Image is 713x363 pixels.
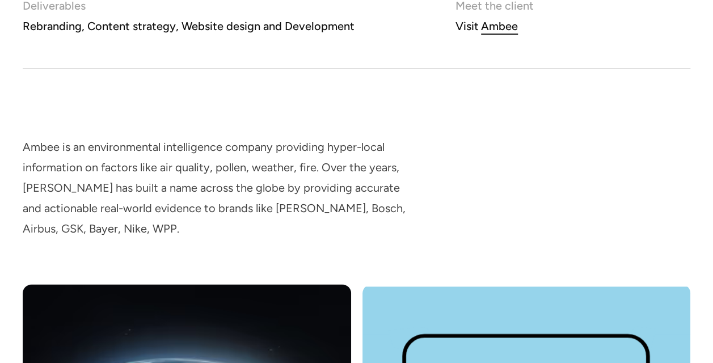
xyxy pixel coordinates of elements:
div: Rebranding, Content strategy, Website design and Development [23,16,355,36]
div: Ambee [481,16,518,36]
p: Ambee is an environmental intelligence company providing hyper-local information on factors like ... [23,137,420,239]
a: VisitAmbee [455,16,534,36]
div: Visit [455,16,479,36]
